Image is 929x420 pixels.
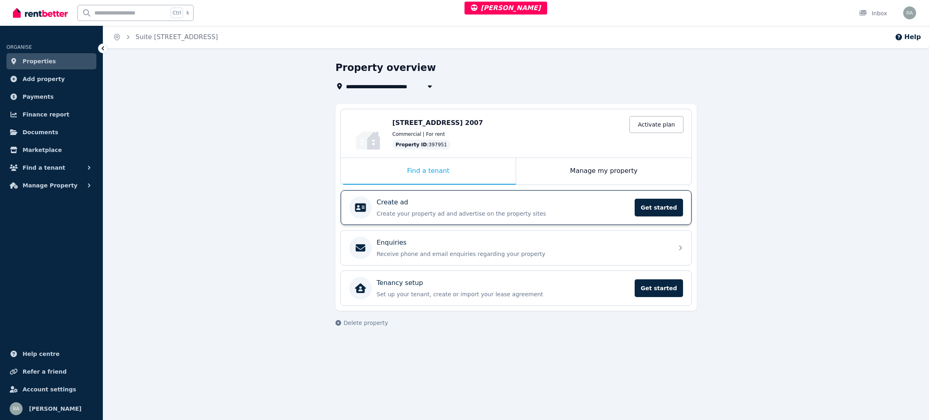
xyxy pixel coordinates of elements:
p: Create your property ad and advertise on the property sites [377,210,630,218]
a: Tenancy setupSet up your tenant, create or import your lease agreementGet started [341,271,692,306]
p: Create ad [377,198,408,207]
img: RentBetter [13,7,68,19]
button: Manage Property [6,177,96,193]
div: Manage my property [516,158,692,185]
a: Finance report [6,106,96,123]
a: EnquiriesReceive phone and email enquiries regarding your property [341,231,692,265]
img: Rochelle Alvarez [10,402,23,415]
a: Add property [6,71,96,87]
span: Manage Property [23,181,77,190]
a: Suite [STREET_ADDRESS] [135,33,218,41]
a: Payments [6,89,96,105]
span: Payments [23,92,54,102]
a: Account settings [6,381,96,397]
a: Marketplace [6,142,96,158]
a: Create adCreate your property ad and advertise on the property sitesGet started [341,190,692,225]
span: [PERSON_NAME] [29,404,81,414]
span: k [186,10,189,16]
span: Get started [635,279,683,297]
a: Refer a friend [6,364,96,380]
h1: Property overview [335,61,436,74]
button: Find a tenant [6,160,96,176]
a: Properties [6,53,96,69]
p: Tenancy setup [377,278,423,288]
span: [STREET_ADDRESS] 2007 [392,119,483,127]
div: Inbox [859,9,887,17]
span: ORGANISE [6,44,32,50]
span: Property ID [396,141,427,148]
div: : 397951 [392,140,450,150]
span: Account settings [23,385,76,394]
span: Ctrl [171,8,183,18]
span: Help centre [23,349,60,359]
span: [PERSON_NAME] [471,4,541,12]
button: Delete property [335,319,388,327]
div: Find a tenant [341,158,516,185]
span: Delete property [344,319,388,327]
span: Get started [635,199,683,216]
a: Documents [6,124,96,140]
span: Properties [23,56,56,66]
span: Add property [23,74,65,84]
p: Receive phone and email enquiries regarding your property [377,250,669,258]
span: Documents [23,127,58,137]
p: Enquiries [377,238,406,247]
a: Help centre [6,346,96,362]
button: Help [895,32,921,42]
p: Set up your tenant, create or import your lease agreement [377,290,630,298]
span: Refer a friend [23,367,67,376]
a: Activate plan [629,116,683,133]
span: Commercial | For rent [392,131,445,137]
span: Find a tenant [23,163,65,173]
span: Finance report [23,110,69,119]
span: Marketplace [23,145,62,155]
img: Rochelle Alvarez [903,6,916,19]
nav: Breadcrumb [103,26,228,48]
